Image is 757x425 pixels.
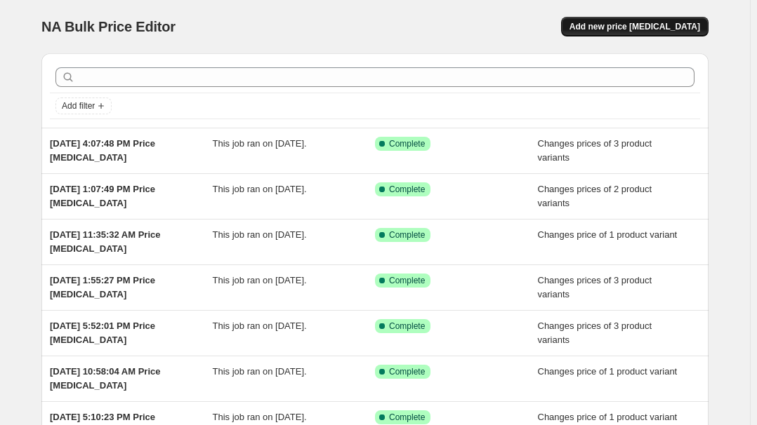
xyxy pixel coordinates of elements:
[55,97,112,114] button: Add filter
[50,184,155,208] span: [DATE] 1:07:49 PM Price [MEDICAL_DATA]
[213,275,307,285] span: This job ran on [DATE].
[538,138,652,163] span: Changes prices of 3 product variants
[538,229,678,240] span: Changes price of 1 product variant
[538,366,678,377] span: Changes price of 1 product variant
[389,138,425,149] span: Complete
[41,19,176,34] span: NA Bulk Price Editor
[213,184,307,194] span: This job ran on [DATE].
[213,412,307,422] span: This job ran on [DATE].
[50,366,161,391] span: [DATE] 10:58:04 AM Price [MEDICAL_DATA]
[50,321,155,345] span: [DATE] 5:52:01 PM Price [MEDICAL_DATA]
[50,275,155,299] span: [DATE] 1:55:27 PM Price [MEDICAL_DATA]
[538,412,678,422] span: Changes price of 1 product variant
[389,275,425,286] span: Complete
[213,229,307,240] span: This job ran on [DATE].
[389,321,425,332] span: Complete
[213,366,307,377] span: This job ran on [DATE].
[50,138,155,163] span: [DATE] 4:07:48 PM Price [MEDICAL_DATA]
[389,366,425,377] span: Complete
[50,229,161,254] span: [DATE] 11:35:32 AM Price [MEDICAL_DATA]
[570,21,700,32] span: Add new price [MEDICAL_DATA]
[389,412,425,423] span: Complete
[213,321,307,331] span: This job ran on [DATE].
[389,229,425,241] span: Complete
[538,321,652,345] span: Changes prices of 3 product variants
[561,17,709,36] button: Add new price [MEDICAL_DATA]
[538,184,652,208] span: Changes prices of 2 product variants
[213,138,307,149] span: This job ran on [DATE].
[62,100,95,112] span: Add filter
[389,184,425,195] span: Complete
[538,275,652,299] span: Changes prices of 3 product variants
